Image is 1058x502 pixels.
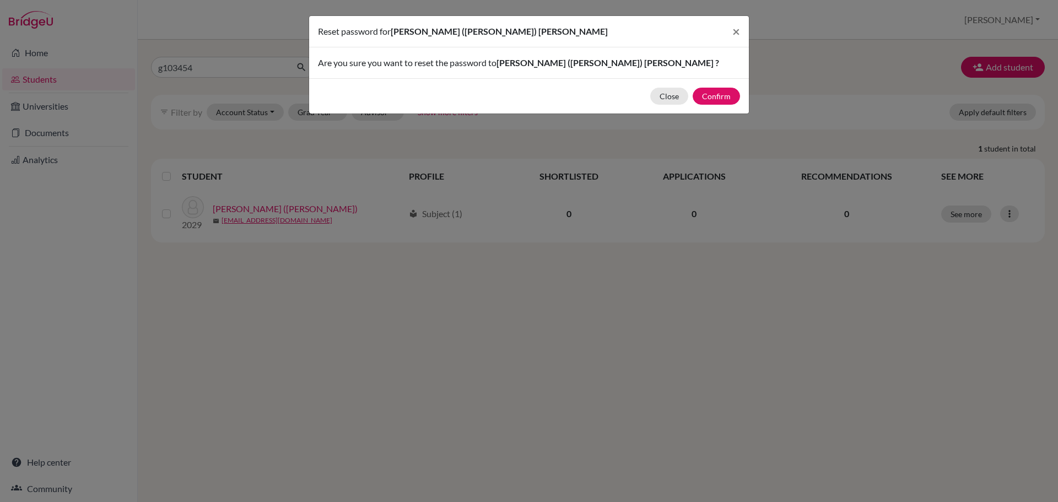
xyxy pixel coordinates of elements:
button: Confirm [693,88,740,105]
span: [PERSON_NAME] ([PERSON_NAME]) [PERSON_NAME] [391,26,608,36]
button: Close [724,16,749,47]
span: × [732,23,740,39]
p: Are you sure you want to reset the password to [318,56,740,69]
span: [PERSON_NAME] ([PERSON_NAME]) [PERSON_NAME] ? [496,57,719,68]
span: Reset password for [318,26,391,36]
button: Close [650,88,688,105]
